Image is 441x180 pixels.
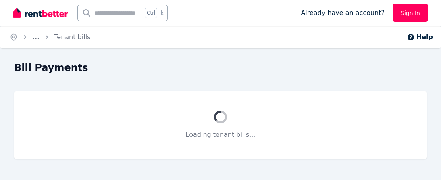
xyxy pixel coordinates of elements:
[301,8,385,18] span: Already have an account?
[33,130,408,140] p: Loading tenant bills...
[14,61,88,74] h1: Bill Payments
[32,33,40,41] a: ...
[160,10,163,16] span: k
[407,32,433,42] button: Help
[13,7,68,19] img: RentBetter
[54,32,90,42] span: Tenant bills
[393,4,428,22] a: Sign In
[145,8,157,18] span: Ctrl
